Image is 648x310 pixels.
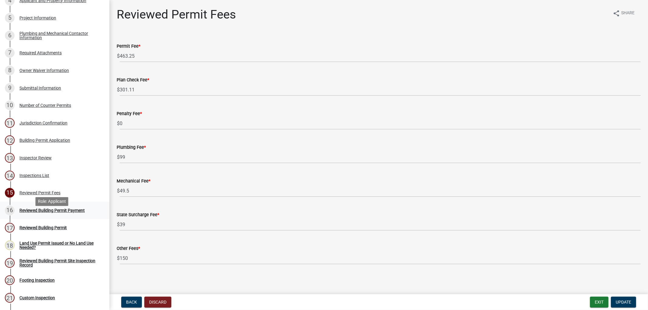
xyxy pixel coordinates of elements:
div: Number of Counter Permits [19,103,71,107]
label: Plan Check Fee [117,78,149,82]
div: Custom Inspection [19,296,55,300]
div: Inspections List [19,173,49,178]
span: Update [616,300,631,305]
label: Other Fees [117,247,140,251]
div: 20 [5,275,15,285]
div: 18 [5,240,15,250]
div: Reviewed Permit Fees [19,191,60,195]
div: Required Attachments [19,51,62,55]
div: Submittal Information [19,86,61,90]
div: Owner Waiver Information [19,68,69,73]
span: $ [117,151,120,163]
div: 14 [5,171,15,180]
div: 10 [5,100,15,110]
span: $ [117,50,120,62]
div: 11 [5,118,15,128]
label: State Surcharge Fee [117,213,159,217]
div: Land Use Permit Issued or No Land Use Needed? [19,241,100,250]
span: $ [117,117,120,130]
span: $ [117,252,120,264]
div: Inspector Review [19,156,52,160]
div: Building Permit Application [19,138,70,142]
span: $ [117,218,120,231]
span: Back [126,300,137,305]
span: $ [117,83,120,96]
button: Discard [144,297,171,308]
div: Plumbing and Mechanical Contactor Information [19,31,100,40]
div: 12 [5,135,15,145]
div: 15 [5,188,15,198]
div: Reviewed Building Permit Payment [19,208,85,213]
div: 5 [5,13,15,23]
div: 17 [5,223,15,233]
button: Exit [590,297,609,308]
button: Update [611,297,636,308]
div: 21 [5,293,15,303]
div: 6 [5,31,15,40]
div: 16 [5,206,15,215]
div: 19 [5,258,15,268]
button: shareShare [608,7,639,19]
div: 9 [5,83,15,93]
button: Back [121,297,142,308]
label: Permit Fee [117,44,140,49]
span: $ [117,185,120,197]
div: Reviewed Building Permit Site Inspection Record [19,259,100,267]
div: 13 [5,153,15,163]
div: Jurisdiction Confirmation [19,121,67,125]
span: Share [621,10,635,17]
div: 8 [5,66,15,75]
div: Role: Applicant [36,197,68,206]
label: Penalty Fee [117,112,142,116]
label: Plumbing Fee [117,145,146,150]
div: 7 [5,48,15,58]
h1: Reviewed Permit Fees [117,7,236,22]
i: share [613,10,620,17]
label: Mechanical Fee [117,179,150,183]
div: Project Information [19,16,56,20]
div: Footing Inspection [19,278,55,282]
div: Reviewed Building Permit [19,226,67,230]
